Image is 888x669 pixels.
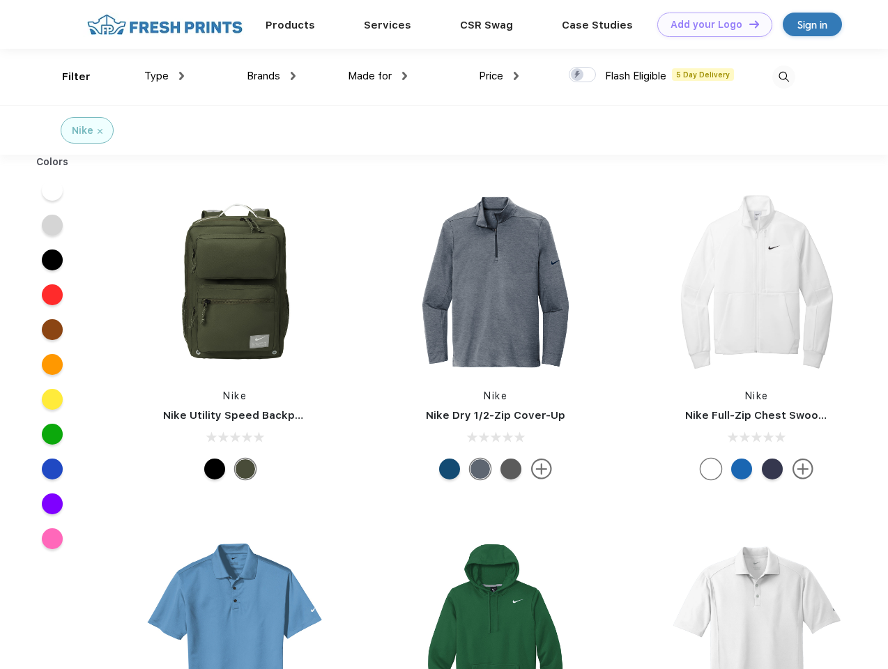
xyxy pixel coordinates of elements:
[731,459,752,479] div: Royal
[470,459,491,479] div: Navy Heather
[671,19,742,31] div: Add your Logo
[179,72,184,80] img: dropdown.png
[72,123,93,138] div: Nike
[364,19,411,31] a: Services
[479,70,503,82] span: Price
[772,66,795,89] img: desktop_search.svg
[291,72,296,80] img: dropdown.png
[83,13,247,37] img: fo%20logo%202.webp
[745,390,769,401] a: Nike
[144,70,169,82] span: Type
[701,459,721,479] div: White
[26,155,79,169] div: Colors
[223,390,247,401] a: Nike
[514,72,519,80] img: dropdown.png
[142,190,328,375] img: func=resize&h=266
[672,68,734,81] span: 5 Day Delivery
[403,190,588,375] img: func=resize&h=266
[749,20,759,28] img: DT
[348,70,392,82] span: Made for
[797,17,827,33] div: Sign in
[235,459,256,479] div: Cargo Khaki
[685,409,871,422] a: Nike Full-Zip Chest Swoosh Jacket
[783,13,842,36] a: Sign in
[163,409,314,422] a: Nike Utility Speed Backpack
[98,129,102,134] img: filter_cancel.svg
[484,390,507,401] a: Nike
[793,459,813,479] img: more.svg
[266,19,315,31] a: Products
[762,459,783,479] div: Midnight Navy
[402,72,407,80] img: dropdown.png
[531,459,552,479] img: more.svg
[247,70,280,82] span: Brands
[664,190,850,375] img: func=resize&h=266
[439,459,460,479] div: Gym Blue
[62,69,91,85] div: Filter
[204,459,225,479] div: Black
[426,409,565,422] a: Nike Dry 1/2-Zip Cover-Up
[500,459,521,479] div: Black Heather
[605,70,666,82] span: Flash Eligible
[460,19,513,31] a: CSR Swag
